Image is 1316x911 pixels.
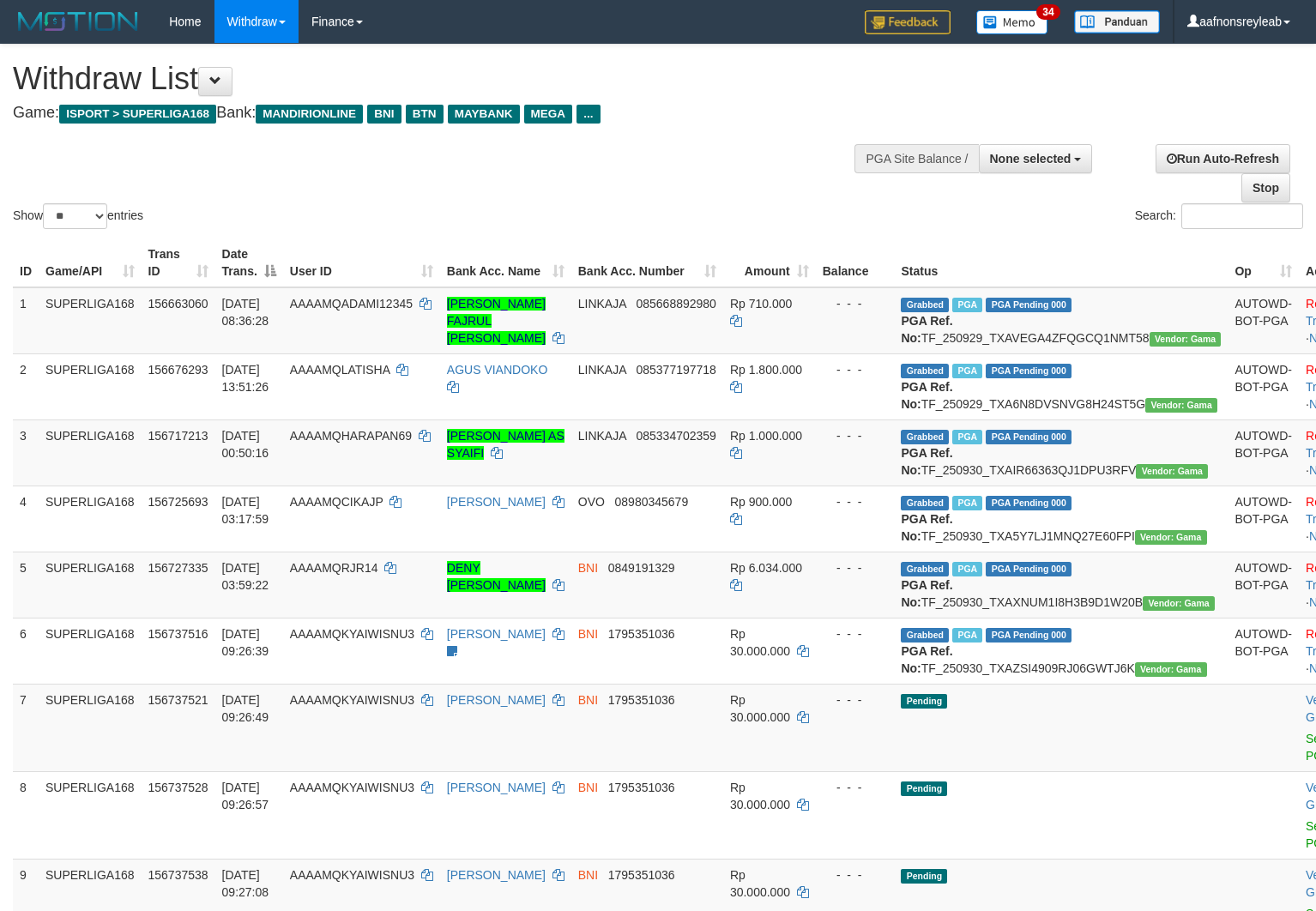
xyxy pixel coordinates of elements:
td: TF_250930_TXA5Y7LJ1MNQ27E60FPI [894,486,1228,552]
a: Stop [1241,173,1290,202]
td: AUTOWD-BOT-PGA [1228,287,1299,354]
span: Marked by aafmaleo [952,628,982,643]
div: - - - [823,779,888,796]
td: TF_250929_TXA6N8DVSNVG8H24ST5G [894,353,1228,419]
td: 5 [13,552,39,618]
a: DENY [PERSON_NAME] [447,561,546,592]
span: Copy 085377197718 to clipboard [636,363,715,377]
span: PGA Pending [986,628,1072,643]
b: PGA Ref. No: [901,314,952,345]
span: BNI [578,868,598,882]
input: Search: [1181,203,1303,229]
span: Vendor URL: https://trx31.1velocity.biz [1143,596,1215,611]
b: PGA Ref. No: [901,446,952,477]
div: - - - [823,691,888,709]
a: [PERSON_NAME] [447,868,546,882]
span: Grabbed [901,562,949,576]
span: Vendor URL: https://trx31.1velocity.biz [1135,530,1207,545]
span: LINKAJA [578,429,626,443]
span: [DATE] 09:26:39 [222,627,269,658]
span: Grabbed [901,364,949,378]
span: Marked by aafnonsreyleab [952,430,982,444]
select: Showentries [43,203,107,229]
span: Rp 1.000.000 [730,429,802,443]
td: AUTOWD-BOT-PGA [1228,618,1299,684]
span: 156737528 [148,781,208,794]
td: AUTOWD-BOT-PGA [1228,419,1299,486]
span: 34 [1036,4,1059,20]
a: [PERSON_NAME] FAJRUL [PERSON_NAME] [447,297,546,345]
span: [DATE] 00:50:16 [222,429,269,460]
span: Grabbed [901,430,949,444]
span: AAAAMQKYAIWISNU3 [290,627,414,641]
img: Button%20Memo.svg [976,10,1048,34]
span: Vendor URL: https://trx31.1velocity.biz [1150,332,1222,347]
td: AUTOWD-BOT-PGA [1228,353,1299,419]
b: PGA Ref. No: [901,644,952,675]
td: SUPERLIGA168 [39,618,142,684]
span: Pending [901,694,947,709]
span: AAAAMQKYAIWISNU3 [290,693,414,707]
span: AAAAMQHARAPAN69 [290,429,412,443]
span: Marked by aafsoycanthlai [952,364,982,378]
span: [DATE] 13:51:26 [222,363,269,394]
td: AUTOWD-BOT-PGA [1228,552,1299,618]
span: Grabbed [901,496,949,510]
span: BNI [578,693,598,707]
span: Pending [901,781,947,796]
span: [DATE] 09:26:57 [222,781,269,811]
label: Show entries [13,203,143,229]
th: Game/API: activate to sort column ascending [39,238,142,287]
td: 7 [13,684,39,771]
span: AAAAMQKYAIWISNU3 [290,781,414,794]
span: [DATE] 08:36:28 [222,297,269,328]
th: ID [13,238,39,287]
span: BNI [578,627,598,641]
td: TF_250930_TXAIR66363QJ1DPU3RFV [894,419,1228,486]
span: OVO [578,495,605,509]
span: LINKAJA [578,363,626,377]
span: Rp 30.000.000 [730,693,790,724]
td: SUPERLIGA168 [39,684,142,771]
h1: Withdraw List [13,62,860,96]
b: PGA Ref. No: [901,512,952,543]
div: - - - [823,427,888,444]
span: Rp 710.000 [730,297,792,311]
td: AUTOWD-BOT-PGA [1228,486,1299,552]
th: User ID: activate to sort column ascending [283,238,440,287]
span: Vendor URL: https://trx31.1velocity.biz [1145,398,1217,413]
b: PGA Ref. No: [901,380,952,411]
span: Marked by aafnonsreyleab [952,496,982,510]
td: TF_250930_TXAXNUM1I8H3B9D1W20B [894,552,1228,618]
td: SUPERLIGA168 [39,486,142,552]
span: Rp 6.034.000 [730,561,802,575]
span: Rp 30.000.000 [730,627,790,658]
td: TF_250930_TXAZSI4909RJ06GWTJ6K [894,618,1228,684]
span: 156737516 [148,627,208,641]
div: - - - [823,559,888,576]
div: - - - [823,866,888,884]
td: 1 [13,287,39,354]
span: PGA Pending [986,562,1072,576]
td: 2 [13,353,39,419]
span: [DATE] 09:26:49 [222,693,269,724]
div: - - - [823,625,888,643]
span: PGA Pending [986,298,1072,312]
span: Pending [901,869,947,884]
a: [PERSON_NAME] [447,781,546,794]
span: Rp 30.000.000 [730,781,790,811]
div: - - - [823,361,888,378]
th: Bank Acc. Name: activate to sort column ascending [440,238,571,287]
td: TF_250929_TXAVEGA4ZFQGCQ1NMT58 [894,287,1228,354]
a: [PERSON_NAME] AS SYAIFI [447,429,564,460]
td: 8 [13,771,39,859]
span: LINKAJA [578,297,626,311]
span: BTN [406,105,444,124]
td: SUPERLIGA168 [39,353,142,419]
span: Copy 085334702359 to clipboard [636,429,715,443]
span: PGA Pending [986,496,1072,510]
th: Bank Acc. Number: activate to sort column ascending [571,238,723,287]
span: Grabbed [901,628,949,643]
span: Marked by aafnonsreyleab [952,562,982,576]
th: Amount: activate to sort column ascending [723,238,816,287]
